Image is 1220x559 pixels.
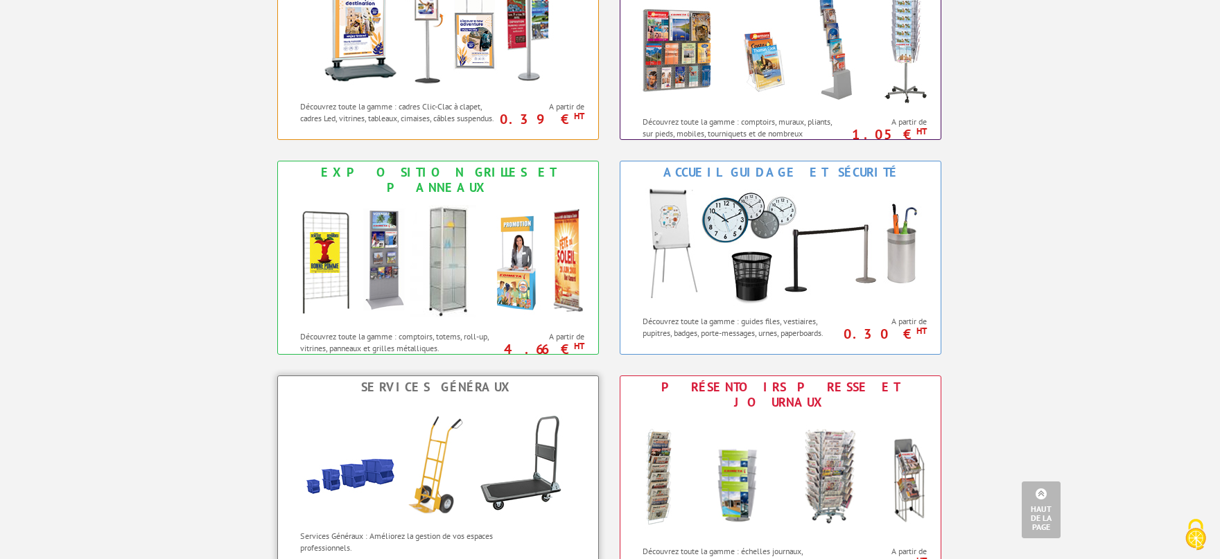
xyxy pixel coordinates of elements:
[624,380,937,410] div: Présentoirs Presse et Journaux
[1022,481,1061,538] a: Haut de la page
[837,330,927,338] p: 0.30 €
[624,165,937,180] div: Accueil Guidage et Sécurité
[844,316,927,327] span: A partir de
[643,116,840,151] p: Découvrez toute la gamme : comptoirs, muraux, pliants, sur pieds, mobiles, tourniquets et de nomb...
[300,100,498,124] p: Découvrez toute la gamme : cadres Clic-Clac à clapet, cadres Led, vitrines, tableaux, cimaises, c...
[502,331,584,342] span: A partir de
[837,130,927,139] p: 1.05 €
[300,530,498,553] p: Services Généraux : Améliorez la gestion de vos espaces professionnels.
[286,199,591,323] img: Exposition Grilles et Panneaux
[628,184,933,308] img: Accueil Guidage et Sécurité
[916,325,927,337] sup: HT
[643,315,840,339] p: Découvrez toute la gamme : guides files, vestiaires, pupitres, badges, porte-messages, urnes, pap...
[281,165,595,195] div: Exposition Grilles et Panneaux
[1178,517,1213,552] img: Cookies (fenêtre modale)
[495,345,584,353] p: 4.66 €
[574,340,584,352] sup: HT
[277,161,599,355] a: Exposition Grilles et Panneaux Exposition Grilles et Panneaux Découvrez toute la gamme : comptoir...
[844,116,927,127] span: A partir de
[495,115,584,123] p: 0.39 €
[1171,512,1220,559] button: Cookies (fenêtre modale)
[628,414,933,538] img: Présentoirs Presse et Journaux
[620,161,941,355] a: Accueil Guidage et Sécurité Accueil Guidage et Sécurité Découvrez toute la gamme : guides files, ...
[916,125,927,137] sup: HT
[300,330,498,354] p: Découvrez toute la gamme : comptoirs, totems, roll-up, vitrines, panneaux et grilles métalliques.
[286,398,591,523] img: Services Généraux
[502,101,584,112] span: A partir de
[281,380,595,395] div: Services Généraux
[574,110,584,122] sup: HT
[844,546,927,557] span: A partir de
